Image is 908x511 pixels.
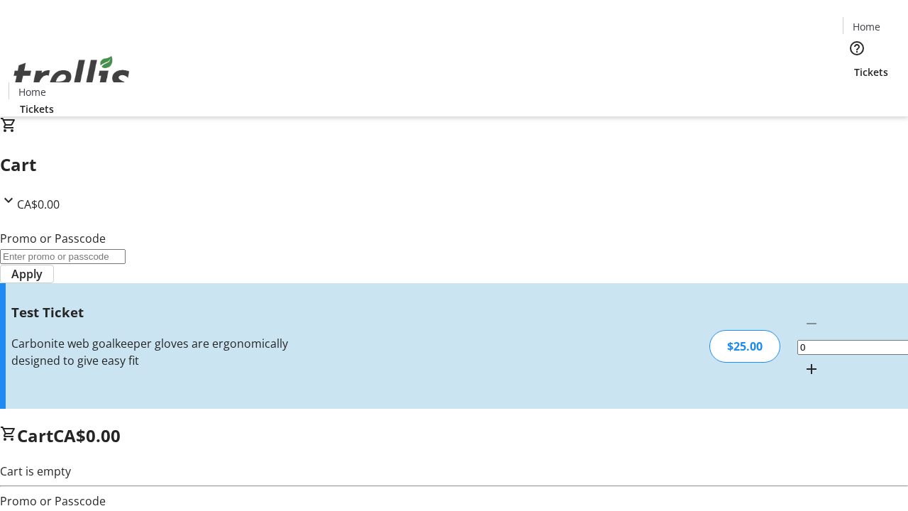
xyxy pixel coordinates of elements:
[17,197,60,212] span: CA$0.00
[843,79,871,108] button: Cart
[843,19,889,34] a: Home
[709,330,780,363] div: $25.00
[853,19,880,34] span: Home
[854,65,888,79] span: Tickets
[9,40,135,111] img: Orient E2E Organization QT4LaI3WNS's Logo
[11,335,321,369] div: Carbonite web goalkeeper gloves are ergonomically designed to give easy fit
[843,65,899,79] a: Tickets
[797,355,826,383] button: Increment by one
[11,265,43,282] span: Apply
[11,302,321,322] h3: Test Ticket
[9,84,55,99] a: Home
[843,34,871,62] button: Help
[20,101,54,116] span: Tickets
[18,84,46,99] span: Home
[9,101,65,116] a: Tickets
[53,424,121,447] span: CA$0.00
